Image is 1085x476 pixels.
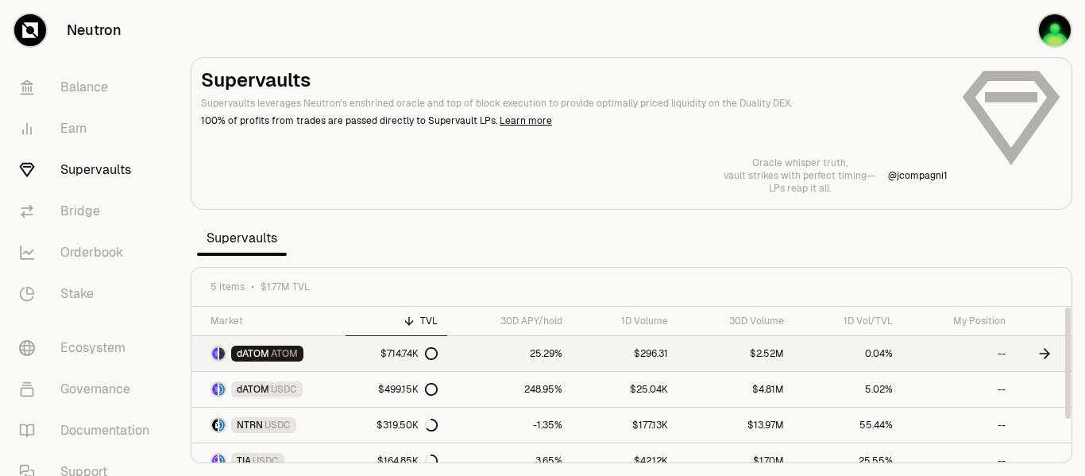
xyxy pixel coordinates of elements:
[237,419,263,431] span: NTRN
[210,281,245,293] span: 5 items
[724,169,875,182] p: vault strikes with perfect timing—
[6,327,172,369] a: Ecosystem
[237,347,269,360] span: dATOM
[888,169,948,182] a: @jcompagni1
[687,315,784,327] div: 30D Volume
[724,182,875,195] p: LPs reap it all.
[212,419,218,431] img: NTRN Logo
[6,410,172,451] a: Documentation
[376,419,438,431] div: $319.50K
[355,315,438,327] div: TVL
[912,315,1006,327] div: My Position
[6,67,172,108] a: Balance
[447,372,572,407] a: 248.95%
[793,336,902,371] a: 0.04%
[902,408,1015,443] a: --
[1039,14,1071,46] img: UNINET - Persistence validator
[378,383,438,396] div: $499.15K
[191,408,346,443] a: NTRN LogoUSDC LogoNTRNUSDC
[902,372,1015,407] a: --
[724,157,875,195] a: Oracle whisper truth,vault strikes with perfect timing—LPs reap it all.
[6,273,172,315] a: Stake
[271,347,298,360] span: ATOM
[212,347,218,360] img: dATOM Logo
[6,369,172,410] a: Governance
[219,419,225,431] img: USDC Logo
[191,336,346,371] a: dATOM LogoATOM LogodATOMATOM
[803,315,893,327] div: 1D Vol/TVL
[271,383,297,396] span: USDC
[191,372,346,407] a: dATOM LogoUSDC LogodATOMUSDC
[346,408,447,443] a: $319.50K
[219,383,225,396] img: USDC Logo
[572,408,678,443] a: $177.13K
[212,455,218,467] img: TIA Logo
[6,149,172,191] a: Supervaults
[377,455,438,467] div: $164.85K
[678,336,793,371] a: $2.52M
[6,108,172,149] a: Earn
[201,96,948,110] p: Supervaults leverages Neutron's enshrined oracle and top of block execution to provide optimally ...
[380,347,438,360] div: $714.74K
[346,336,447,371] a: $714.74K
[793,372,902,407] a: 5.02%
[724,157,875,169] p: Oracle whisper truth,
[346,372,447,407] a: $499.15K
[6,191,172,232] a: Bridge
[572,372,678,407] a: $25.04K
[902,336,1015,371] a: --
[253,455,279,467] span: USDC
[581,315,668,327] div: 1D Volume
[447,408,572,443] a: -1.35%
[201,68,948,93] h2: Supervaults
[237,383,269,396] span: dATOM
[212,383,218,396] img: dATOM Logo
[793,408,902,443] a: 55.44%
[197,223,287,254] span: Supervaults
[572,336,678,371] a: $296.31
[237,455,251,467] span: TIA
[6,232,172,273] a: Orderbook
[264,419,291,431] span: USDC
[210,315,336,327] div: Market
[219,347,225,360] img: ATOM Logo
[678,372,793,407] a: $4.81M
[457,315,562,327] div: 30D APY/hold
[261,281,310,293] span: $1.77M TVL
[500,114,552,127] a: Learn more
[219,455,225,467] img: USDC Logo
[201,114,948,128] p: 100% of profits from trades are passed directly to Supervault LPs.
[678,408,793,443] a: $13.97M
[447,336,572,371] a: 25.29%
[888,169,948,182] p: @ jcompagni1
